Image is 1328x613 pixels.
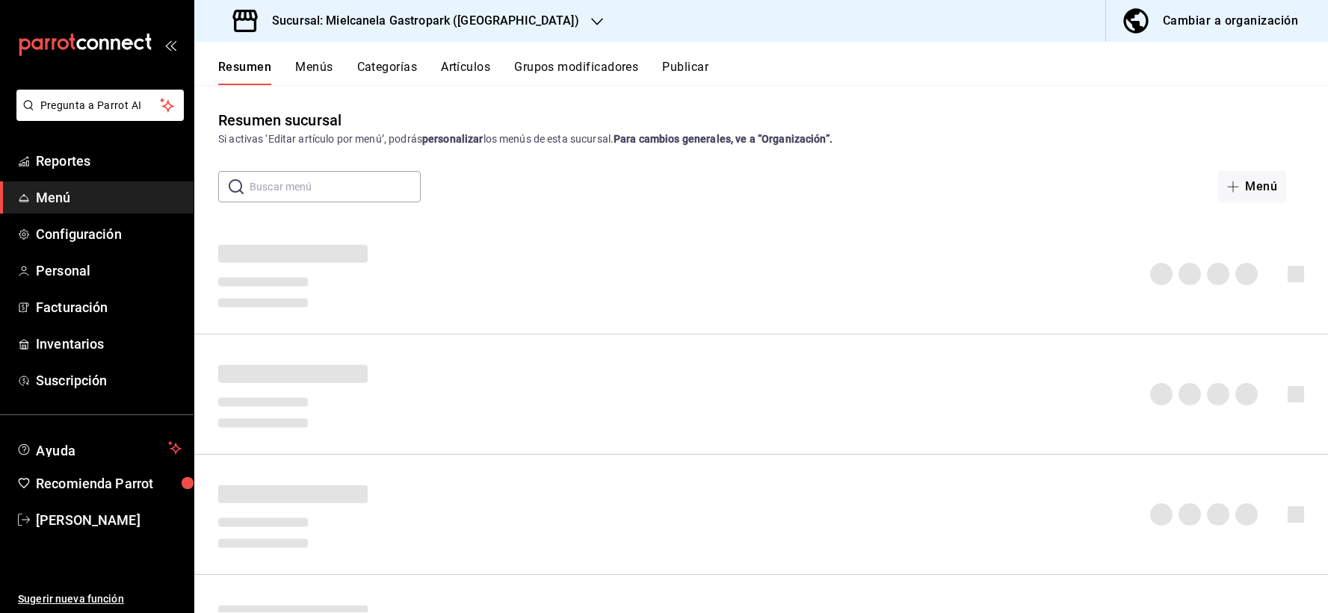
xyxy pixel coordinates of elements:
strong: Para cambios generales, ve a “Organización”. [614,133,833,145]
span: Ayuda [36,439,162,457]
span: Facturación [36,297,182,317]
span: Reportes [36,151,182,171]
a: Pregunta a Parrot AI [10,108,184,124]
strong: personalizar [422,133,484,145]
span: Suscripción [36,370,182,390]
button: Grupos modificadores [514,60,638,85]
span: Sugerir nueva función [18,591,182,607]
button: Menús [295,60,333,85]
div: Resumen sucursal [218,109,342,131]
span: Menú [36,187,182,208]
button: Pregunta a Parrot AI [16,90,184,121]
button: Menú [1218,171,1286,202]
span: [PERSON_NAME] [36,510,182,530]
span: Recomienda Parrot [36,473,182,494]
div: navigation tabs [218,60,1328,85]
span: Configuración [36,224,182,244]
div: Cambiar a organización [1163,10,1298,31]
button: open_drawer_menu [164,39,176,51]
button: Resumen [218,60,271,85]
button: Artículos [441,60,490,85]
div: Si activas ‘Editar artículo por menú’, podrás los menús de esta sucursal. [218,131,1304,147]
h3: Sucursal: Mielcanela Gastropark ([GEOGRAPHIC_DATA]) [260,12,579,30]
span: Pregunta a Parrot AI [40,98,161,113]
button: Publicar [662,60,708,85]
button: Categorías [357,60,418,85]
span: Inventarios [36,334,182,354]
input: Buscar menú [250,172,421,202]
span: Personal [36,261,182,281]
